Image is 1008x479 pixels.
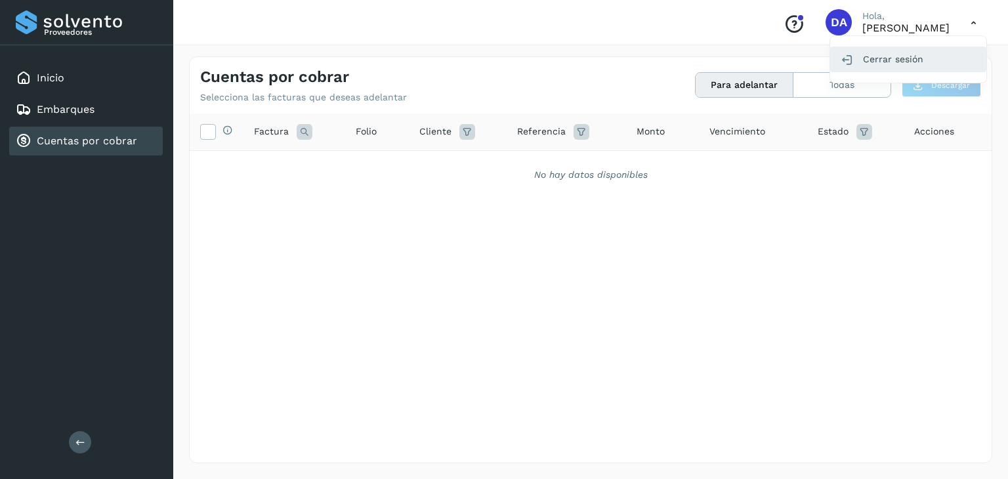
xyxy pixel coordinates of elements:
div: Cuentas por cobrar [9,127,163,156]
a: Embarques [37,103,94,115]
div: Embarques [9,95,163,124]
a: Inicio [37,72,64,84]
div: Cerrar sesión [830,47,986,72]
a: Cuentas por cobrar [37,135,137,147]
p: Proveedores [44,28,157,37]
div: Inicio [9,64,163,93]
